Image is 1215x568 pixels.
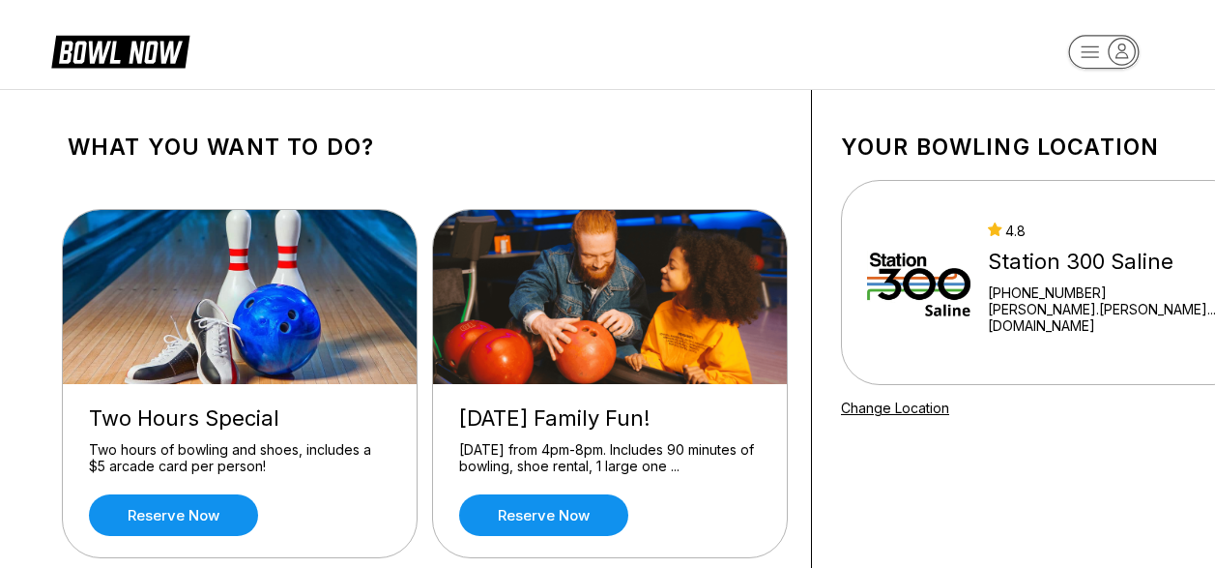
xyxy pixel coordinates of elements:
img: Two Hours Special [63,210,419,384]
a: Change Location [841,400,949,416]
div: Two Hours Special [89,405,391,432]
img: Friday Family Fun! [433,210,789,384]
a: Reserve now [459,494,628,536]
div: [DATE] Family Fun! [459,405,761,432]
h1: What you want to do? [68,134,782,161]
div: [DATE] from 4pm-8pm. Includes 90 minutes of bowling, shoe rental, 1 large one ... [459,441,761,475]
div: Two hours of bowling and shoes, includes a $5 arcade card per person! [89,441,391,475]
img: Station 300 Saline [867,210,970,355]
a: Reserve now [89,494,258,536]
